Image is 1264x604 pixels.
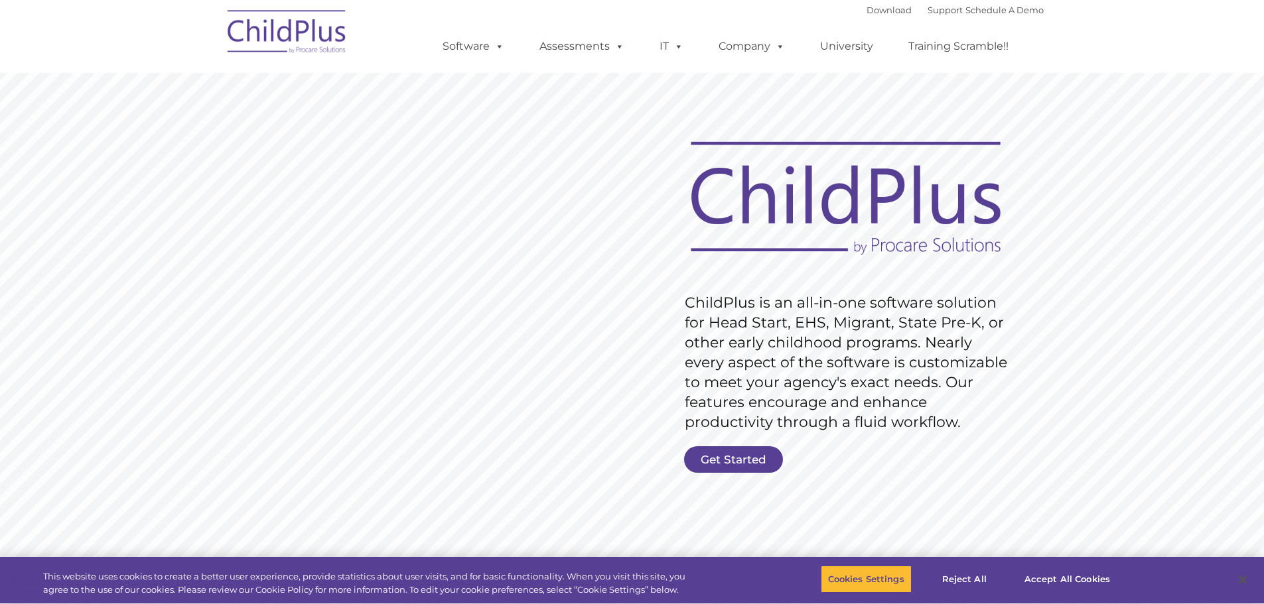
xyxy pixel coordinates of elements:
div: This website uses cookies to create a better user experience, provide statistics about user visit... [43,570,695,596]
img: ChildPlus by Procare Solutions [221,1,354,67]
a: Training Scramble!! [895,33,1022,60]
button: Close [1228,565,1257,594]
a: Software [429,33,518,60]
a: University [807,33,886,60]
button: Accept All Cookies [1017,566,1117,593]
a: Get Started [684,446,783,473]
a: Download [867,5,912,15]
button: Cookies Settings [821,566,912,593]
a: Company [705,33,798,60]
a: IT [646,33,697,60]
rs-layer: ChildPlus is an all-in-one software solution for Head Start, EHS, Migrant, State Pre-K, or other ... [685,293,1014,432]
a: Support [928,5,963,15]
a: Assessments [526,33,638,60]
font: | [867,5,1044,15]
button: Reject All [923,566,1006,593]
a: Schedule A Demo [965,5,1044,15]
